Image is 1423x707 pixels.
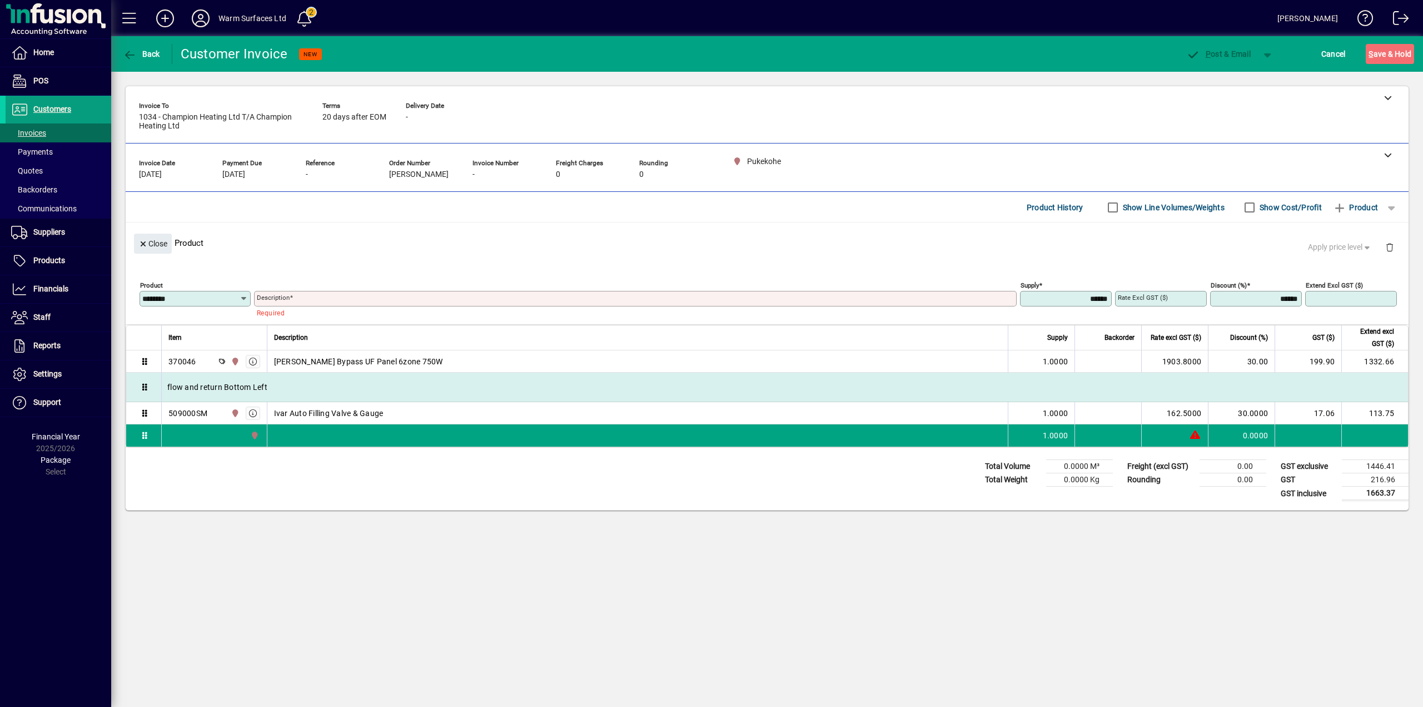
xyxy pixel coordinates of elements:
label: Show Line Volumes/Weights [1121,202,1225,213]
span: - [472,170,475,179]
span: Payments [11,147,53,156]
span: Customers [33,105,71,113]
span: Communications [11,204,77,213]
span: Pukekohe [228,407,241,419]
div: 370046 [168,356,196,367]
td: GST inclusive [1275,487,1342,501]
span: S [1369,50,1373,58]
td: 0.00 [1200,460,1266,473]
td: 30.0000 [1208,402,1275,424]
button: Product History [1022,197,1088,217]
span: Suppliers [33,228,65,236]
span: [DATE] [222,170,245,179]
button: Back [120,44,163,64]
span: ave & Hold [1369,45,1411,63]
td: Total Weight [979,473,1046,487]
span: - [406,113,408,122]
td: Total Volume [979,460,1046,473]
td: 113.75 [1341,402,1408,424]
span: Apply price level [1308,241,1372,253]
span: Invoices [11,128,46,137]
td: 0.00 [1200,473,1266,487]
span: [PERSON_NAME] Bypass UF Panel 6zone 750W [274,356,443,367]
button: Profile [183,8,218,28]
mat-label: Product [140,281,163,289]
td: 216.96 [1342,473,1409,487]
span: ost & Email [1186,50,1251,58]
button: Apply price level [1303,238,1377,258]
span: 20 days after EOM [322,113,386,122]
button: Delete [1376,234,1403,260]
app-page-header-button: Back [111,44,172,64]
div: [PERSON_NAME] [1277,9,1338,27]
td: 30.00 [1208,350,1275,373]
a: Staff [6,304,111,332]
span: Settings [33,369,62,378]
a: Knowledge Base [1349,2,1374,38]
a: Logout [1385,2,1409,38]
span: 0 [556,170,560,179]
div: Customer Invoice [181,45,288,63]
span: Back [123,50,160,58]
div: 509000SM [168,408,207,419]
button: Post & Email [1181,44,1256,64]
span: Pukekohe [228,355,241,368]
div: flow and return Bottom Left [162,373,1408,402]
span: Product History [1027,199,1083,216]
span: Backorder [1104,332,1135,344]
a: POS [6,67,111,95]
td: 0.0000 [1208,424,1275,447]
td: 0.0000 Kg [1046,473,1113,487]
span: GST ($) [1312,332,1335,344]
span: 1.0000 [1043,356,1068,367]
a: Products [6,247,111,275]
mat-label: Rate excl GST ($) [1118,294,1168,301]
button: Save & Hold [1366,44,1414,64]
td: 17.06 [1275,402,1341,424]
span: Products [33,256,65,265]
td: Rounding [1122,473,1200,487]
a: Payments [6,142,111,161]
a: Support [6,389,111,417]
span: Quotes [11,166,43,175]
mat-label: Supply [1021,281,1039,289]
span: Extend excl GST ($) [1349,325,1394,350]
td: 0.0000 M³ [1046,460,1113,473]
button: Close [134,234,172,254]
span: Supply [1047,332,1068,344]
span: 0 [639,170,644,179]
div: Warm Surfaces Ltd [218,9,286,27]
span: Item [168,332,182,344]
mat-label: Extend excl GST ($) [1306,281,1363,289]
span: Pukekohe [247,429,260,442]
span: Rate excl GST ($) [1151,332,1201,344]
span: [DATE] [139,170,162,179]
span: 1034 - Champion Heating Ltd T/A Champion Heating Ltd [139,113,306,131]
app-page-header-button: Close [131,238,175,248]
a: Settings [6,360,111,388]
span: [PERSON_NAME] [389,170,449,179]
span: Staff [33,313,51,322]
span: Home [33,48,54,57]
a: Invoices [6,123,111,142]
a: Communications [6,199,111,218]
span: 1.0000 [1043,430,1068,441]
label: Show Cost/Profit [1257,202,1322,213]
mat-label: Discount (%) [1211,281,1247,289]
td: 1446.41 [1342,460,1409,473]
mat-error: Required [257,306,1008,318]
a: Suppliers [6,219,111,246]
button: Add [147,8,183,28]
span: Financials [33,284,68,293]
span: Ivar Auto Filling Valve & Gauge [274,408,384,419]
a: Home [6,39,111,67]
span: Close [138,235,167,253]
a: Backorders [6,180,111,199]
button: Cancel [1318,44,1349,64]
td: GST exclusive [1275,460,1342,473]
span: Reports [33,341,61,350]
span: Cancel [1321,45,1346,63]
td: 1332.66 [1341,350,1408,373]
td: 1663.37 [1342,487,1409,501]
td: 199.90 [1275,350,1341,373]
